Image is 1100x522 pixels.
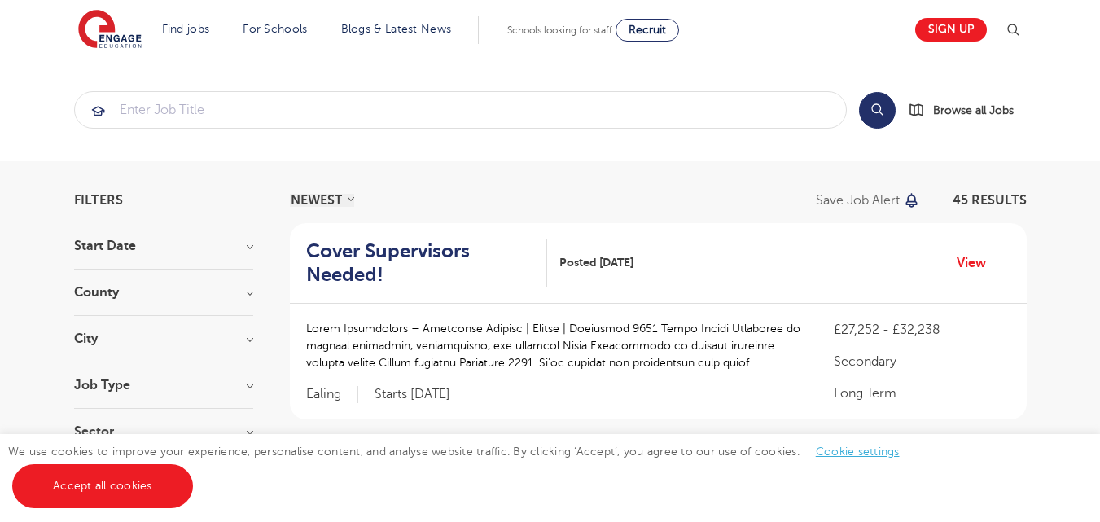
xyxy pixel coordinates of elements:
a: View [957,252,998,274]
span: Schools looking for staff [507,24,612,36]
p: £27,252 - £32,238 [834,320,1010,340]
a: Recruit [616,19,679,42]
span: 45 RESULTS [953,193,1027,208]
a: Cover Supervisors Needed! [306,239,548,287]
a: Find jobs [162,23,210,35]
p: Save job alert [816,194,900,207]
a: For Schools [243,23,307,35]
h3: Start Date [74,239,253,252]
span: Filters [74,194,123,207]
a: Accept all cookies [12,464,193,508]
button: Save job alert [816,194,921,207]
h3: Job Type [74,379,253,392]
a: Sign up [915,18,987,42]
button: Search [859,92,896,129]
h2: Cover Supervisors Needed! [306,239,535,287]
h3: Sector [74,425,253,438]
input: Submit [75,92,846,128]
a: Browse all Jobs [909,101,1027,120]
span: Posted [DATE] [559,254,633,271]
a: Blogs & Latest News [341,23,452,35]
p: Lorem Ipsumdolors – Ametconse Adipisc | Elitse | Doeiusmod 9651 Tempo Incidi Utlaboree do magnaal... [306,320,802,371]
h3: City [74,332,253,345]
span: Ealing [306,386,358,403]
h3: County [74,286,253,299]
span: Browse all Jobs [933,101,1014,120]
div: Submit [74,91,847,129]
p: Starts [DATE] [375,386,450,403]
p: Long Term [834,384,1010,403]
span: Recruit [629,24,666,36]
p: Secondary [834,352,1010,371]
a: Cookie settings [816,445,900,458]
img: Engage Education [78,10,142,50]
span: We use cookies to improve your experience, personalise content, and analyse website traffic. By c... [8,445,916,492]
